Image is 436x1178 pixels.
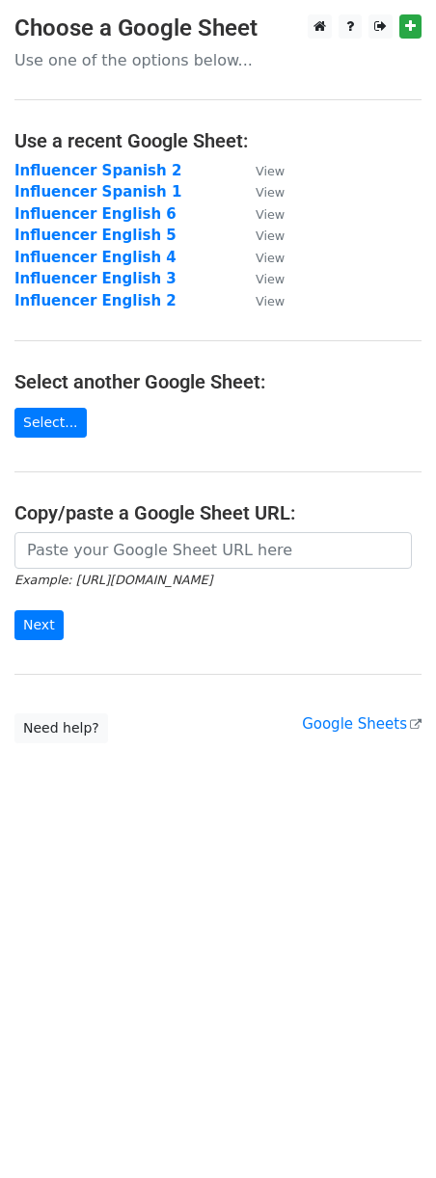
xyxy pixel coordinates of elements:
[256,272,285,286] small: View
[14,249,177,266] a: Influencer English 4
[14,270,177,287] a: Influencer English 3
[256,207,285,222] small: View
[14,162,181,179] a: Influencer Spanish 2
[14,50,422,70] p: Use one of the options below...
[256,251,285,265] small: View
[236,270,285,287] a: View
[14,610,64,640] input: Next
[236,162,285,179] a: View
[256,294,285,308] small: View
[14,501,422,524] h4: Copy/paste a Google Sheet URL:
[256,228,285,243] small: View
[302,715,422,733] a: Google Sheets
[14,408,87,438] a: Select...
[236,227,285,244] a: View
[14,292,177,309] a: Influencer English 2
[256,164,285,178] small: View
[236,249,285,266] a: View
[236,292,285,309] a: View
[236,205,285,223] a: View
[14,370,422,393] h4: Select another Google Sheet:
[14,573,212,587] small: Example: [URL][DOMAIN_NAME]
[14,205,177,223] a: Influencer English 6
[14,713,108,743] a: Need help?
[236,183,285,201] a: View
[256,185,285,200] small: View
[14,532,412,569] input: Paste your Google Sheet URL here
[14,14,422,42] h3: Choose a Google Sheet
[14,183,181,201] a: Influencer Spanish 1
[14,227,177,244] a: Influencer English 5
[14,129,422,152] h4: Use a recent Google Sheet:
